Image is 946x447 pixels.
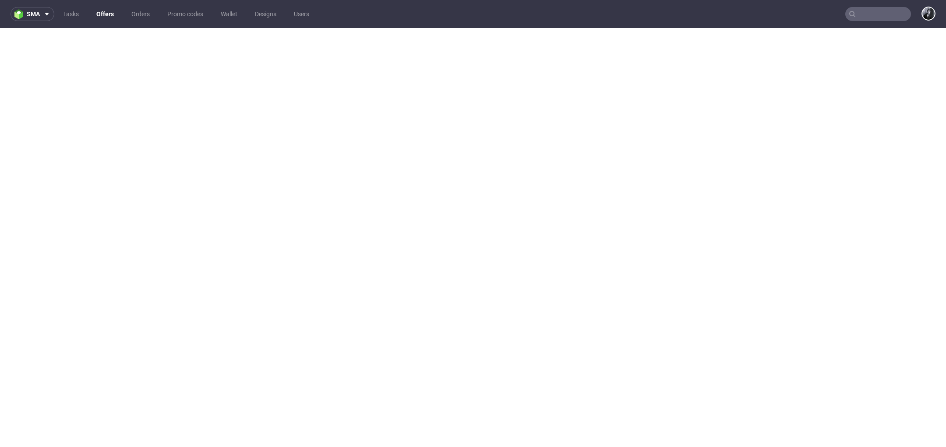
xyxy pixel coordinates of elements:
[58,7,84,21] a: Tasks
[922,7,935,20] img: Philippe Dubuy
[250,7,282,21] a: Designs
[162,7,208,21] a: Promo codes
[27,11,40,17] span: sma
[91,7,119,21] a: Offers
[289,7,314,21] a: Users
[14,9,27,19] img: logo
[215,7,243,21] a: Wallet
[126,7,155,21] a: Orders
[11,7,54,21] button: sma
